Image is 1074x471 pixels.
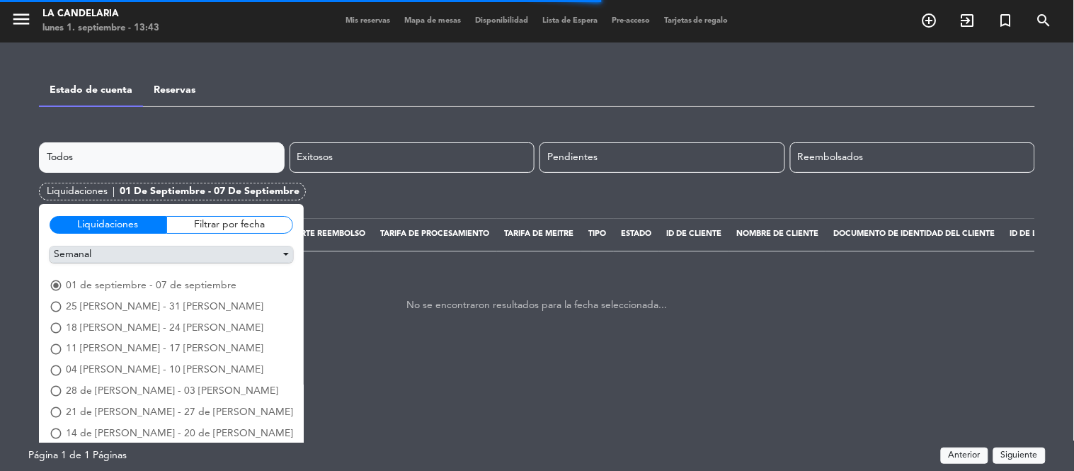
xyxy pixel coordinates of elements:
[535,17,605,25] span: Lista de Espera
[50,385,62,397] span: radio_button_unchecked
[39,142,285,173] div: Todos
[468,17,535,25] span: Disponibilidad
[50,300,62,313] span: radio_button_unchecked
[659,218,729,251] th: Id de cliente
[113,183,115,200] span: |
[42,21,159,35] div: lunes 1. septiembre - 13:43
[66,383,278,399] span: 28 de [PERSON_NAME] - 03 [PERSON_NAME]
[290,142,535,173] div: Exitosos
[834,230,995,238] span: Documento de identidad del cliente
[50,427,62,440] span: radio_button_unchecked
[166,216,293,234] div: Filtrar por fecha
[959,12,976,29] i: exit_to_app
[657,17,736,25] span: Tarjetas de regalo
[737,230,819,238] span: Nombre de cliente
[381,230,490,238] span: Tarifa de procesamiento
[589,230,607,238] span: Tipo
[338,17,397,25] span: Mis reservas
[505,230,574,238] span: Tarifa de Meitre
[1036,12,1053,29] i: search
[790,142,1036,173] div: Reembolsados
[50,364,62,377] span: radio_button_unchecked
[50,406,62,419] span: radio_button_unchecked
[605,17,657,25] span: Pre-acceso
[921,12,938,29] i: add_circle_outline
[66,278,236,294] span: 01 de septiembre - 07 de septiembre
[50,85,132,95] a: Estado de cuenta
[11,8,32,35] button: menu
[39,262,1035,349] div: No se encontraron resultados para la fecha seleccionada...
[50,322,62,334] span: radio_button_unchecked
[622,230,652,238] span: Estado
[50,343,62,356] span: radio_button_unchecked
[281,230,366,238] span: Importe reembolso
[66,362,263,378] span: 04 [PERSON_NAME] - 10 [PERSON_NAME]
[539,142,785,173] div: Pendientes
[50,279,62,292] span: radio_button_checked
[66,299,263,315] span: 25 [PERSON_NAME] - 31 [PERSON_NAME]
[50,246,293,263] button: Semanal
[66,341,263,357] span: 11 [PERSON_NAME] - 17 [PERSON_NAME]
[11,8,32,30] i: menu
[42,7,159,21] div: LA CANDELARIA
[998,12,1015,29] i: turned_in_not
[154,85,195,95] a: Reservas
[397,17,468,25] span: Mapa de mesas
[66,426,293,442] span: 14 de [PERSON_NAME] - 20 de [PERSON_NAME]
[50,216,166,234] div: Liquidaciones
[66,404,293,421] span: 21 de [PERSON_NAME] - 27 de [PERSON_NAME]
[47,183,120,200] div: Liquidaciones
[66,320,263,336] span: 18 [PERSON_NAME] - 24 [PERSON_NAME]
[120,183,299,200] div: 01 de septiembre - 07 de septiembre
